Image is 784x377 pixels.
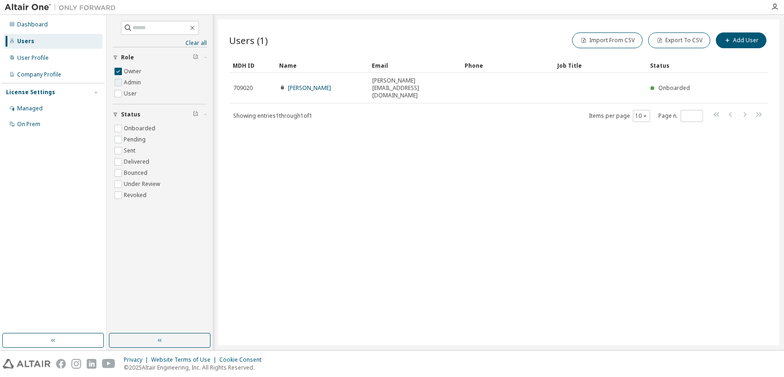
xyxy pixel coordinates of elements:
[124,88,139,99] label: User
[5,3,121,12] img: Altair One
[6,89,55,96] div: License Settings
[124,156,151,167] label: Delivered
[557,58,643,73] div: Job Title
[193,54,198,61] span: Clear filter
[87,359,96,369] img: linkedin.svg
[124,77,143,88] label: Admin
[113,39,207,47] a: Clear all
[56,359,66,369] img: facebook.svg
[71,359,81,369] img: instagram.svg
[279,58,364,73] div: Name
[17,54,49,62] div: User Profile
[589,110,650,122] span: Items per page
[121,54,134,61] span: Role
[716,32,766,48] button: Add User
[151,356,219,364] div: Website Terms of Use
[372,58,457,73] div: Email
[102,359,115,369] img: youtube.svg
[124,356,151,364] div: Privacy
[113,104,207,125] button: Status
[124,145,137,156] label: Sent
[17,21,48,28] div: Dashboard
[124,179,162,190] label: Under Review
[288,84,331,92] a: [PERSON_NAME]
[372,77,457,99] span: [PERSON_NAME][EMAIL_ADDRESS][DOMAIN_NAME]
[124,66,143,77] label: Owner
[17,38,34,45] div: Users
[113,47,207,68] button: Role
[233,84,253,92] span: 709020
[124,123,157,134] label: Onboarded
[229,34,268,47] span: Users (1)
[124,167,149,179] label: Bounced
[3,359,51,369] img: altair_logo.svg
[219,356,267,364] div: Cookie Consent
[658,84,690,92] span: Onboarded
[17,71,61,78] div: Company Profile
[121,111,140,118] span: Status
[648,32,710,48] button: Export To CSV
[124,134,147,145] label: Pending
[635,112,648,120] button: 10
[658,110,703,122] span: Page n.
[17,121,40,128] div: On Prem
[233,112,312,120] span: Showing entries 1 through 1 of 1
[17,105,43,112] div: Managed
[193,111,198,118] span: Clear filter
[124,190,148,201] label: Revoked
[465,58,550,73] div: Phone
[233,58,272,73] div: MDH ID
[572,32,643,48] button: Import From CSV
[650,58,720,73] div: Status
[124,364,267,371] p: © 2025 Altair Engineering, Inc. All Rights Reserved.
